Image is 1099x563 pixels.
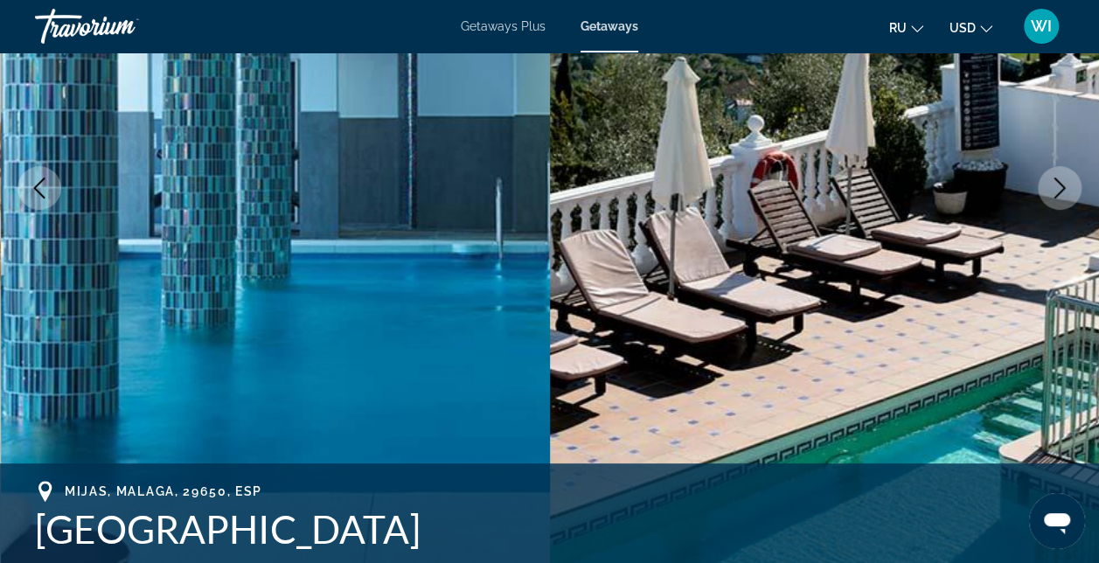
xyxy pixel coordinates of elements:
button: Next image [1038,166,1082,210]
button: User Menu [1019,8,1064,45]
button: Change language [889,15,923,40]
span: WI [1031,17,1052,35]
a: Getaways Plus [461,19,546,33]
iframe: Schaltfläche zum Öffnen des Messaging-Fensters [1029,493,1085,549]
button: Change currency [949,15,992,40]
span: ru [889,21,907,35]
h1: [GEOGRAPHIC_DATA] [35,506,1064,552]
span: USD [949,21,976,35]
a: Getaways [581,19,638,33]
a: Travorium [35,3,210,49]
span: Mijas, Malaga, 29650, ESP [65,484,262,498]
button: Previous image [17,166,61,210]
